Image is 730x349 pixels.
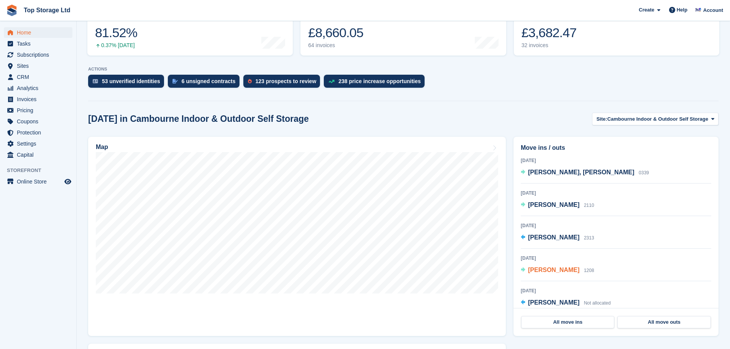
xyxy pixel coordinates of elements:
[521,287,711,294] div: [DATE]
[4,38,72,49] a: menu
[6,5,18,16] img: stora-icon-8386f47178a22dfd0bd8f6a31ec36ba5ce8667c1dd55bd0f319d3a0aa187defe.svg
[4,61,72,71] a: menu
[17,38,63,49] span: Tasks
[521,222,711,229] div: [DATE]
[243,75,324,92] a: 123 prospects to review
[17,105,63,116] span: Pricing
[4,138,72,149] a: menu
[88,75,168,92] a: 53 unverified identities
[17,72,63,82] span: CRM
[521,233,594,243] a: [PERSON_NAME] 2313
[703,7,723,14] span: Account
[514,7,719,56] a: Awaiting payment £3,682.47 32 invoices
[528,169,634,175] span: [PERSON_NAME], [PERSON_NAME]
[639,170,649,175] span: 0339
[4,72,72,82] a: menu
[324,75,428,92] a: 238 price increase opportunities
[87,7,293,56] a: Occupancy 81.52% 0.37% [DATE]
[584,203,594,208] span: 2110
[521,200,594,210] a: [PERSON_NAME] 2110
[168,75,243,92] a: 6 unsigned contracts
[694,6,702,14] img: Sam Topham
[522,25,577,41] div: £3,682.47
[521,298,611,308] a: [PERSON_NAME] Not allocated
[96,144,108,151] h2: Map
[677,6,687,14] span: Help
[528,234,579,241] span: [PERSON_NAME]
[521,255,711,262] div: [DATE]
[256,78,317,84] div: 123 prospects to review
[17,149,63,160] span: Capital
[521,143,711,152] h2: Move ins / outs
[521,316,614,328] a: All move ins
[182,78,236,84] div: 6 unsigned contracts
[521,168,649,178] a: [PERSON_NAME], [PERSON_NAME] 0339
[17,61,63,71] span: Sites
[4,83,72,93] a: menu
[95,25,137,41] div: 81.52%
[584,235,594,241] span: 2313
[17,116,63,127] span: Coupons
[17,27,63,38] span: Home
[308,42,365,49] div: 64 invoices
[17,49,63,60] span: Subscriptions
[4,94,72,105] a: menu
[93,79,98,84] img: verify_identity-adf6edd0f0f0b5bbfe63781bf79b02c33cf7c696d77639b501bdc392416b5a36.svg
[300,7,506,56] a: Month-to-date sales £8,660.05 64 invoices
[17,94,63,105] span: Invoices
[88,114,309,124] h2: [DATE] in Cambourne Indoor & Outdoor Self Storage
[4,176,72,187] a: menu
[521,265,594,275] a: [PERSON_NAME] 1208
[7,167,76,174] span: Storefront
[248,79,252,84] img: prospect-51fa495bee0391a8d652442698ab0144808aea92771e9ea1ae160a38d050c398.svg
[617,316,710,328] a: All move outs
[4,49,72,60] a: menu
[607,115,709,123] span: Cambourne Indoor & Outdoor Self Storage
[338,78,421,84] div: 238 price increase opportunities
[88,67,719,72] p: ACTIONS
[528,299,579,306] span: [PERSON_NAME]
[521,190,711,197] div: [DATE]
[102,78,160,84] div: 53 unverified identities
[592,113,719,125] button: Site: Cambourne Indoor & Outdoor Self Storage
[95,42,137,49] div: 0.37% [DATE]
[528,202,579,208] span: [PERSON_NAME]
[4,105,72,116] a: menu
[4,116,72,127] a: menu
[17,83,63,93] span: Analytics
[308,25,365,41] div: £8,660.05
[522,42,577,49] div: 32 invoices
[639,6,654,14] span: Create
[4,127,72,138] a: menu
[584,268,594,273] span: 1208
[328,80,335,83] img: price_increase_opportunities-93ffe204e8149a01c8c9dc8f82e8f89637d9d84a8eef4429ea346261dce0b2c0.svg
[17,127,63,138] span: Protection
[584,300,611,306] span: Not allocated
[88,137,506,336] a: Map
[63,177,72,186] a: Preview store
[21,4,73,16] a: Top Storage Ltd
[596,115,607,123] span: Site:
[17,138,63,149] span: Settings
[4,149,72,160] a: menu
[172,79,178,84] img: contract_signature_icon-13c848040528278c33f63329250d36e43548de30e8caae1d1a13099fd9432cc5.svg
[521,157,711,164] div: [DATE]
[528,267,579,273] span: [PERSON_NAME]
[17,176,63,187] span: Online Store
[4,27,72,38] a: menu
